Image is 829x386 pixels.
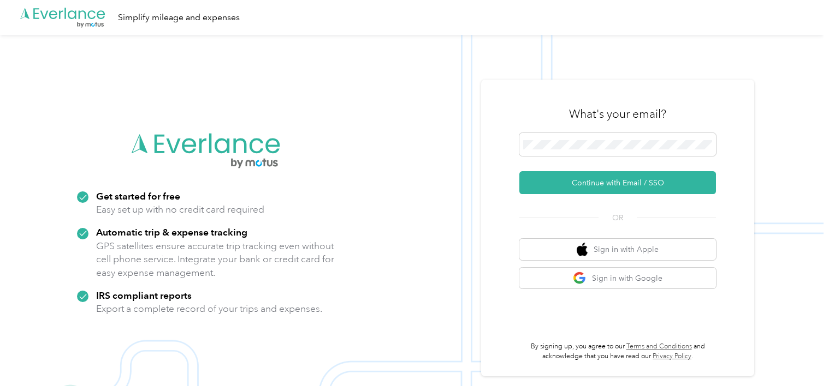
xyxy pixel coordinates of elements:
[577,243,588,256] img: apple logo
[519,268,716,289] button: google logoSign in with Google
[96,203,264,216] p: Easy set up with no credit card required
[118,11,240,25] div: Simplify mileage and expenses
[96,289,192,301] strong: IRS compliant reports
[626,342,692,351] a: Terms and Conditions
[569,106,666,122] h3: What's your email?
[96,239,335,280] p: GPS satellites ensure accurate trip tracking even without cell phone service. Integrate your bank...
[653,352,691,360] a: Privacy Policy
[519,239,716,260] button: apple logoSign in with Apple
[573,272,587,285] img: google logo
[519,342,716,361] p: By signing up, you agree to our and acknowledge that you have read our .
[96,302,322,316] p: Export a complete record of your trips and expenses.
[96,226,247,238] strong: Automatic trip & expense tracking
[519,171,716,194] button: Continue with Email / SSO
[96,190,180,202] strong: Get started for free
[599,212,637,224] span: OR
